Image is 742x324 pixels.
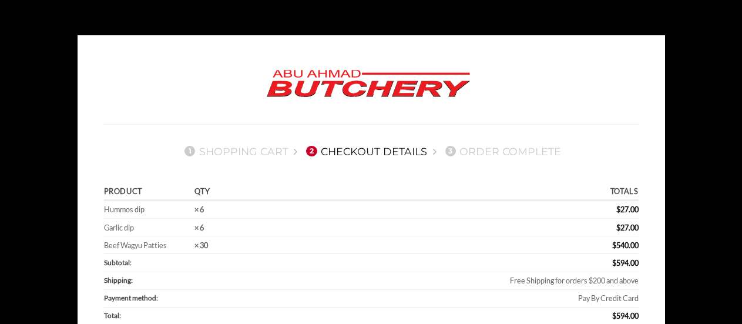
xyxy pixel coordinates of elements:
[104,219,192,236] td: Garlic dip
[306,146,317,156] span: 2
[104,272,221,290] th: Shipping:
[612,241,616,250] span: $
[184,146,195,156] span: 1
[194,205,204,214] strong: × 6
[616,223,639,232] bdi: 27.00
[616,223,620,232] span: $
[194,241,208,250] strong: × 30
[191,184,221,201] th: Qty
[612,258,616,268] span: $
[616,205,620,214] span: $
[616,205,639,214] bdi: 27.00
[303,145,427,158] a: 2Checkout details
[104,184,192,201] th: Product
[612,241,639,250] bdi: 540.00
[221,290,639,308] td: Pay By Credit Card
[612,311,639,320] bdi: 594.00
[221,184,639,201] th: Totals
[104,201,192,219] td: Hummos dip
[194,223,204,232] strong: × 6
[104,136,639,166] nav: Checkout steps
[104,254,221,272] th: Subtotal:
[221,272,639,290] td: Free Shipping for orders $200 and above
[612,311,616,320] span: $
[669,250,742,306] iframe: chat widget
[104,290,221,308] th: Payment method:
[181,145,288,158] a: 1Shopping Cart
[612,258,639,268] bdi: 594.00
[104,236,192,254] td: Beef Wagyu Patties
[257,62,480,106] img: Abu Ahmad Butchery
